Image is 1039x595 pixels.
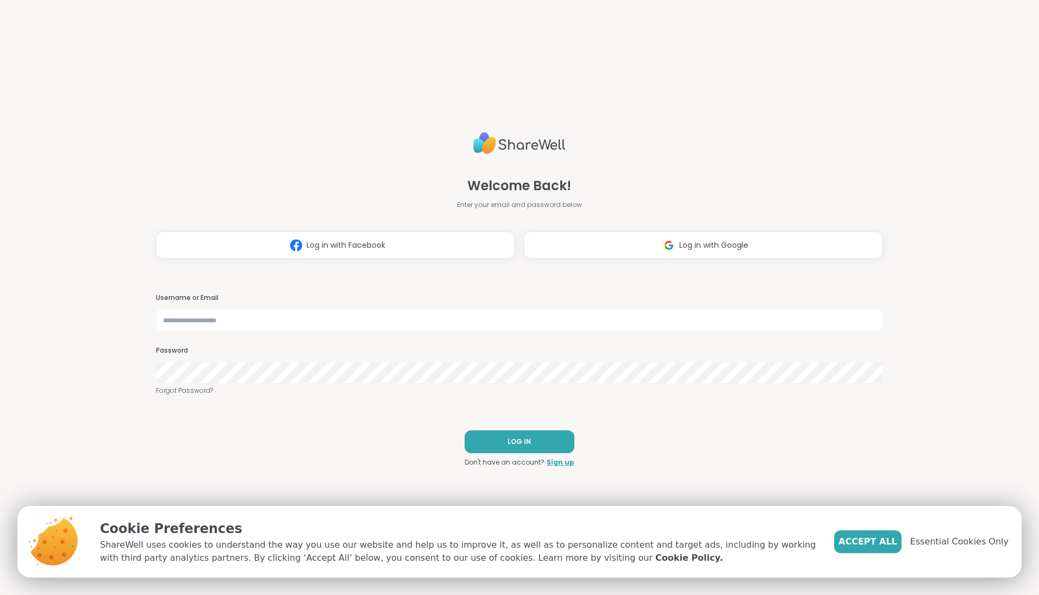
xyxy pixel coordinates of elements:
[306,240,385,251] span: Log in with Facebook
[508,437,531,447] span: LOG IN
[838,535,897,548] span: Accept All
[100,538,817,565] p: ShareWell uses cookies to understand the way you use our website and help us to improve it, as we...
[910,535,1009,548] span: Essential Cookies Only
[524,231,883,259] button: Log in with Google
[465,458,544,467] span: Don't have an account?
[286,235,306,255] img: ShareWell Logomark
[655,552,723,565] a: Cookie Policy.
[467,176,571,196] span: Welcome Back!
[547,458,574,467] a: Sign up
[156,346,883,355] h3: Password
[156,231,515,259] button: Log in with Facebook
[465,430,574,453] button: LOG IN
[156,386,883,396] a: Forgot Password?
[156,293,883,303] h3: Username or Email
[659,235,679,255] img: ShareWell Logomark
[457,200,582,210] span: Enter your email and password below
[100,519,817,538] p: Cookie Preferences
[679,240,748,251] span: Log in with Google
[473,128,566,159] img: ShareWell Logo
[834,530,902,553] button: Accept All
